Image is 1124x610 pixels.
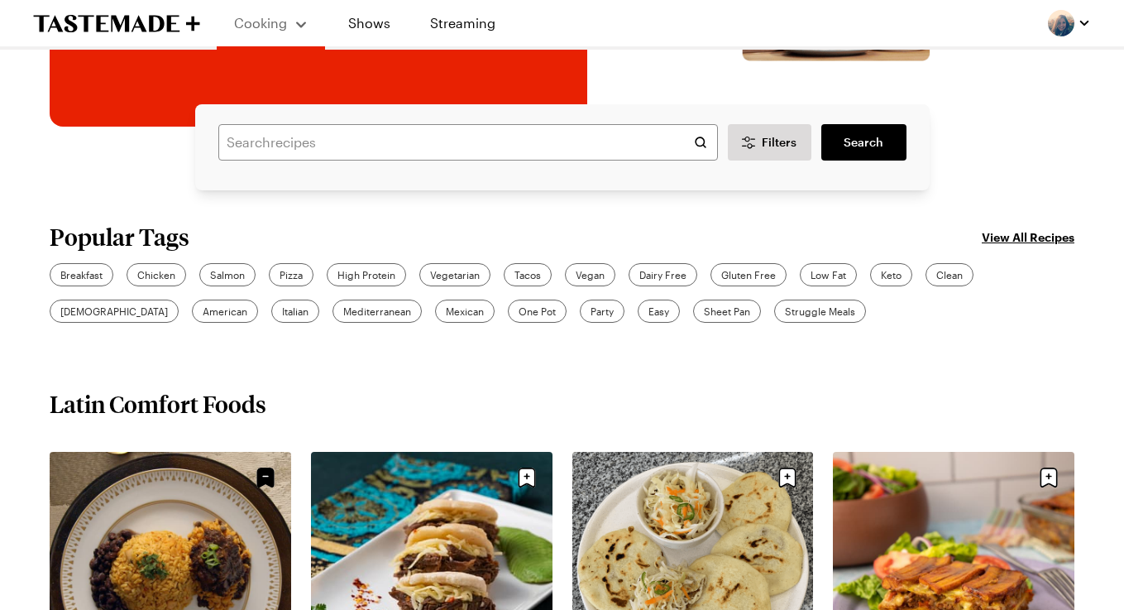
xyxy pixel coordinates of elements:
[419,263,490,286] a: Vegetarian
[728,124,812,161] button: Desktop filters
[50,389,266,419] h2: Latin Comfort Foods
[844,134,883,151] span: Search
[280,267,303,282] span: Pizza
[800,263,857,286] a: Low Fat
[821,124,906,161] a: filters
[50,223,189,250] h2: Popular Tags
[127,263,186,286] a: Chicken
[648,304,669,319] span: Easy
[772,462,803,493] button: Save recipe
[519,304,556,319] span: One Pot
[982,228,1074,246] a: View All Recipes
[565,263,615,286] a: Vegan
[435,300,495,323] a: Mexican
[811,267,846,282] span: Low Fat
[327,263,406,286] a: High Protein
[203,304,247,319] span: American
[271,300,319,323] a: Italian
[629,263,697,286] a: Dairy Free
[332,300,422,323] a: Mediterranean
[60,304,168,319] span: [DEMOGRAPHIC_DATA]
[693,300,761,323] a: Sheet Pan
[721,267,776,282] span: Gluten Free
[514,267,541,282] span: Tacos
[580,300,624,323] a: Party
[33,14,200,33] a: To Tastemade Home Page
[639,267,686,282] span: Dairy Free
[881,267,902,282] span: Keto
[704,304,750,319] span: Sheet Pan
[446,304,484,319] span: Mexican
[576,267,605,282] span: Vegan
[233,7,309,40] button: Cooking
[50,263,113,286] a: Breakfast
[511,462,543,493] button: Save recipe
[337,267,395,282] span: High Protein
[710,263,787,286] a: Gluten Free
[199,263,256,286] a: Salmon
[1048,10,1091,36] button: Profile picture
[210,267,245,282] span: Salmon
[1048,10,1074,36] img: Profile picture
[870,263,912,286] a: Keto
[250,462,281,493] button: Unsave Recipe
[343,304,411,319] span: Mediterranean
[60,267,103,282] span: Breakfast
[638,300,680,323] a: Easy
[926,263,973,286] a: Clean
[774,300,866,323] a: Struggle Meals
[504,263,552,286] a: Tacos
[785,304,855,319] span: Struggle Meals
[192,300,258,323] a: American
[1033,462,1064,493] button: Save recipe
[936,267,963,282] span: Clean
[50,300,179,323] a: [DEMOGRAPHIC_DATA]
[508,300,567,323] a: One Pot
[762,134,796,151] span: Filters
[269,263,313,286] a: Pizza
[282,304,309,319] span: Italian
[234,15,287,31] span: Cooking
[591,304,614,319] span: Party
[137,267,175,282] span: Chicken
[430,267,480,282] span: Vegetarian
